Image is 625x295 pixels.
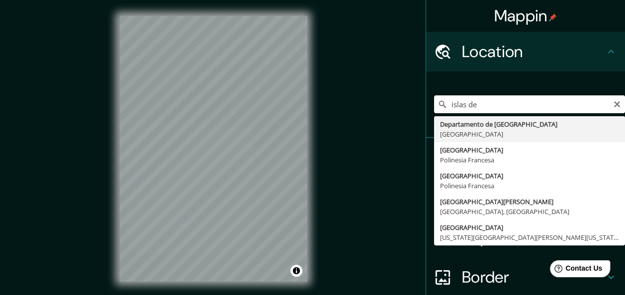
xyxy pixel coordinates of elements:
div: [GEOGRAPHIC_DATA] [440,171,619,181]
div: Polinesia Francesa [440,155,619,165]
div: [US_STATE][GEOGRAPHIC_DATA][PERSON_NAME][US_STATE], [GEOGRAPHIC_DATA] [440,232,619,242]
h4: Layout [462,227,605,247]
h4: Border [462,267,605,287]
div: Polinesia Francesa [440,181,619,191]
div: Pins [426,138,625,178]
div: [GEOGRAPHIC_DATA] [440,222,619,232]
div: [GEOGRAPHIC_DATA] [440,129,619,139]
div: [GEOGRAPHIC_DATA][PERSON_NAME] [440,197,619,207]
div: Layout [426,218,625,257]
button: Toggle attribution [290,265,302,277]
h4: Location [462,42,605,62]
input: Pick your city or area [434,95,625,113]
div: Departamento de [GEOGRAPHIC_DATA] [440,119,619,129]
div: [GEOGRAPHIC_DATA], [GEOGRAPHIC_DATA] [440,207,619,217]
button: Clear [613,99,621,108]
iframe: Help widget launcher [536,256,614,284]
canvas: Map [119,16,307,282]
div: Style [426,178,625,218]
img: pin-icon.png [549,13,557,21]
div: [GEOGRAPHIC_DATA] [440,145,619,155]
h4: Mappin [494,6,557,26]
div: Location [426,32,625,72]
